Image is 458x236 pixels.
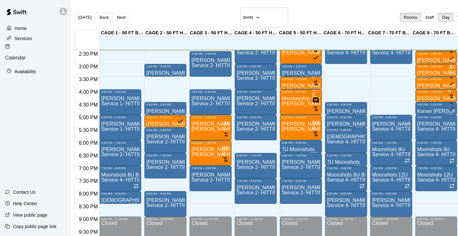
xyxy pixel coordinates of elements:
[372,167,410,170] div: 7:00 PM – 8:00 PM
[415,77,457,89] div: 3:30 PM – 4:00 PM: Connor Pichette
[146,103,184,106] div: 4:30 PM – 5:00 PM
[223,126,226,131] span: 0
[101,218,139,221] div: 9:00 PM – 11:59 PM
[191,126,297,132] span: [PERSON_NAME] 1:1 60 min. pitching Lesson
[327,103,365,106] div: 4:30 PM – 5:00 PM
[77,153,100,158] span: 6:30 PM
[190,51,232,77] div: 2:30 PM – 3:30 PM: Service 2- HITTING TUNNEL RENTAL - 50ft Baseball
[223,131,229,138] svg: No customers have paid
[191,152,343,157] span: [PERSON_NAME] - 1:1 60 min Softball Pitching / Hitting instruction
[282,101,413,106] span: [PERSON_NAME] - 1:1 60 min Baseball Hitting instruction
[191,167,230,170] div: 7:00 PM – 8:00 PM
[405,184,410,190] span: Recurring event
[417,141,455,144] div: 6:00 PM – 7:00 PM
[312,87,319,97] span: Scott Hairston
[144,115,186,128] div: 5:00 PM – 5:30 PM: Cheyenne Gavin - softball
[415,89,457,102] div: 4:00 PM – 4:30 PM: John Havird 30min 1:1 pitching Lesson (ages under 10yrs old)
[280,38,322,64] div: 2:00 PM – 3:00 PM: Rhett Halls
[370,115,412,140] div: 5:00 PM – 6:00 PM: Service 4- HITTING TUNNEL RENTAL - 70ft Baseball
[233,30,278,36] div: CAGE 4 - 50 FT HYBRID BB/SB
[359,184,364,190] span: Recurring event
[222,156,229,163] svg: No customers have paid
[323,30,367,36] div: CAGE 6 - 70 FT HIT TRAX
[146,154,184,157] div: 6:30 PM – 7:30 PM
[312,120,319,125] span: SH
[405,159,410,164] span: Recurring event
[417,116,455,119] div: 5:00 PM – 6:00 PM
[191,101,313,106] span: Service 2- HITTING TUNNEL RENTAL - 50ft Baseball
[312,125,315,130] span: 0
[282,190,403,195] span: Service 2- HITTING TUNNEL RENTAL - 50ft Baseball
[367,30,412,36] div: CAGE 7 - 70 FT BB (w/ pitching mound)
[280,153,322,178] div: 6:30 PM – 7:30 PM: Service 2- HITTING TUNNEL RENTAL - 50ft Baseball
[312,87,319,92] div: Scott Hairston
[327,126,448,132] span: Service 4- HITTING TUNNEL RENTAL - 70ft Baseball
[417,78,455,81] div: 3:30 PM – 4:00 PM
[223,121,229,131] span: John Havird
[325,166,367,191] div: 7:00 PM – 8:00 PM: Moonshots 8U Black
[282,126,413,132] span: [PERSON_NAME] - 1:1 60 min Baseball Hitting instruction
[144,128,186,153] div: 5:30 PM – 6:30 PM: Aiden Kelly
[101,116,139,119] div: 5:00 PM – 6:00 PM
[327,192,365,195] div: 8:00 PM – 9:00 PM
[448,88,451,93] span: 0
[327,114,448,119] span: Service 4- HITTING TUNNEL RENTAL - 70ft Baseball
[282,116,320,119] div: 5:00 PM – 6:00 PM
[282,90,320,94] div: 4:00 PM – 5:00 PM
[144,153,186,178] div: 6:30 PM – 7:30 PM: Brian Duncan
[144,102,186,115] div: 4:30 PM – 5:00 PM: Marty / Jackie Bassett
[370,166,412,191] div: 7:00 PM – 8:00 PM: Moonshots 12U
[95,13,113,22] button: Back
[448,65,455,70] span: JH
[74,13,96,22] button: [DATE]
[327,139,448,144] span: Service 4- HITTING TUNNEL RENTAL - 70ft Baseball
[237,65,275,68] div: 3:00 PM – 4:00 PM
[448,65,455,75] span: John Havird
[146,116,184,119] div: 5:00 PM – 5:30 PM
[235,178,277,204] div: 7:30 PM – 8:30 PM: Service 2- HITTING TUNNEL RENTAL - 50ft Baseball
[77,217,100,222] span: 9:00 PM
[282,141,320,144] div: 6:00 PM – 6:30 PM
[282,78,320,81] div: 3:30 PM – 4:00 PM
[237,154,275,157] div: 6:30 PM – 7:30 PM
[327,116,365,119] div: 5:00 PM – 5:30 PM
[325,115,367,128] div: 5:00 PM – 5:30 PM: Isaiah Delviken
[13,200,37,207] p: Help Center
[235,89,277,115] div: 4:00 PM – 5:00 PM: Service 2- HITTING TUNNEL RENTAL - 50ft Baseball
[191,116,230,119] div: 5:00 PM – 6:00 PM
[312,97,319,104] svg: Has notes
[327,164,448,170] span: Service 4- HITTING TUNNEL RENTAL - 70ft Baseball
[144,30,189,36] div: CAGE 2 - 50 FT HYBRID BB/SB
[237,218,275,221] div: 9:00 PM – 11:59 PM
[101,101,276,106] span: Service 1- HITTING TUNNEL RENTAL - 50ft Baseball w/ Auto/Manual Feeder
[327,218,365,221] div: 9:00 PM – 11:59 PM
[235,64,277,89] div: 3:00 PM – 4:00 PM: Service 2- HITTING TUNNEL RENTAL - 50ft Baseball
[278,30,323,36] div: CAGE 5 - 50 FT HYBRID SB/BB
[146,139,267,144] span: Service 2- HITTING TUNNEL RENTAL - 50ft Baseball
[99,191,141,204] div: 8:00 PM – 8:30 PM: Christian Alther
[222,145,229,151] span: RP
[312,105,319,112] svg: No customers have paid
[146,128,184,132] div: 5:30 PM – 6:30 PM
[417,90,455,94] div: 4:00 PM – 4:30 PM
[282,75,400,81] span: Service 3- HITTING TUNNEL RENTAL - 50ft Softball
[101,152,222,157] span: Service 2- HITTING TUNNEL RENTAL - 50ft Baseball
[223,121,229,126] span: JH
[415,64,457,77] div: 3:00 PM – 3:30 PM: Brill
[421,13,438,22] button: Staff
[325,191,367,217] div: 8:00 PM – 9:00 PM: Landon McBride
[448,101,455,113] span: All customers have paid
[312,74,315,80] span: 0
[312,130,319,137] svg: No customers have paid
[77,191,100,197] span: 8:00 PM
[448,70,451,75] span: 0
[15,68,36,75] p: Availability
[134,184,139,190] span: Recurring event
[400,13,421,22] button: Rooms
[101,192,139,195] div: 8:00 PM – 8:30 PM
[101,141,139,144] div: 6:00 PM – 7:00 PM
[417,103,455,106] div: 4:30 PM – 5:00 PM
[99,115,141,140] div: 5:00 PM – 6:00 PM: Rudy Sanchez
[191,90,230,94] div: 4:00 PM – 5:00 PM
[370,191,412,217] div: 8:00 PM – 9:00 PM: Casey Scatena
